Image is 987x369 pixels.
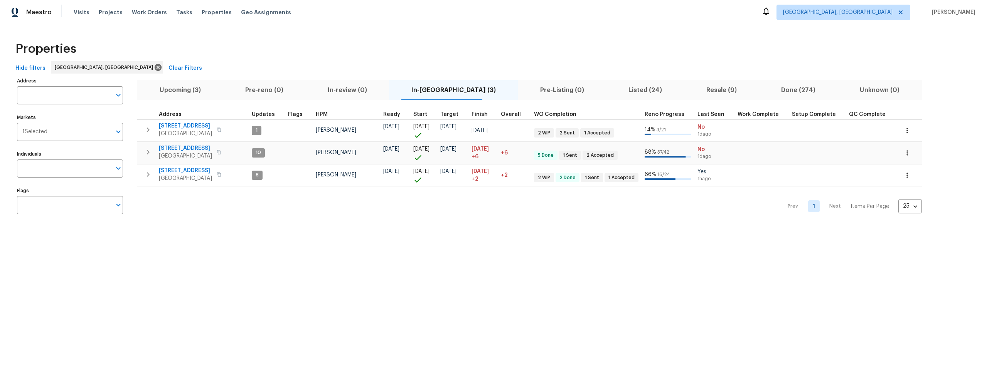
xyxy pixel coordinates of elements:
[142,85,218,96] span: Upcoming (3)
[605,174,638,181] span: 1 Accepted
[842,85,917,96] span: Unknown (0)
[440,112,465,117] div: Target renovation project end date
[394,85,513,96] span: In-[GEOGRAPHIC_DATA] (3)
[849,112,886,117] span: QC Complete
[501,112,521,117] span: Overall
[165,61,205,75] button: Clear Filters
[253,127,261,134] span: 1
[176,10,192,15] span: Tasks
[535,130,553,136] span: 2 WIP
[898,196,922,216] div: 25
[501,173,508,178] span: +2
[22,129,47,135] span: 1 Selected
[689,85,755,96] span: Resale (9)
[560,152,580,159] span: 1 Sent
[252,112,275,117] span: Updates
[657,172,670,177] span: 16 / 24
[792,112,836,117] span: Setup Complete
[501,150,508,156] span: +6
[159,167,212,174] span: [STREET_ADDRESS]
[316,150,356,155] span: [PERSON_NAME]
[535,152,557,159] span: 5 Done
[113,126,124,137] button: Open
[253,149,264,156] span: 10
[159,122,212,130] span: [STREET_ADDRESS]
[55,64,156,71] span: [GEOGRAPHIC_DATA], [GEOGRAPHIC_DATA]
[534,112,576,117] span: WO Completion
[17,188,123,193] label: Flags
[159,152,212,160] span: [GEOGRAPHIC_DATA]
[413,169,429,174] span: [DATE]
[383,112,400,117] span: Ready
[697,123,731,131] span: No
[383,146,399,152] span: [DATE]
[645,172,656,177] span: 66 %
[697,176,731,182] span: 1h ago
[113,200,124,210] button: Open
[17,79,123,83] label: Address
[535,174,553,181] span: 2 WIP
[99,8,123,16] span: Projects
[498,142,531,164] td: 6 day(s) past target finish date
[783,8,893,16] span: [GEOGRAPHIC_DATA], [GEOGRAPHIC_DATA]
[657,150,669,154] span: 37 / 42
[645,149,656,155] span: 88 %
[440,169,456,174] span: [DATE]
[413,124,429,129] span: [DATE]
[851,203,889,210] p: Items Per Page
[410,164,437,186] td: Project started on time
[697,153,731,160] span: 1d ago
[780,191,922,222] nav: Pagination Navigation
[468,164,498,186] td: Scheduled to finish 2 day(s) late
[15,64,45,73] span: Hide filters
[645,127,655,133] span: 14 %
[472,112,488,117] span: Finish
[51,61,163,74] div: [GEOGRAPHIC_DATA], [GEOGRAPHIC_DATA]
[611,85,680,96] span: Listed (24)
[17,152,123,156] label: Individuals
[316,172,356,178] span: [PERSON_NAME]
[501,112,528,117] div: Days past target finish date
[498,164,531,186] td: 2 day(s) past target finish date
[202,8,232,16] span: Properties
[556,130,578,136] span: 2 Sent
[410,142,437,164] td: Project started on time
[657,127,666,132] span: 3 / 21
[383,124,399,129] span: [DATE]
[697,168,731,176] span: Yes
[159,144,212,152] span: [STREET_ADDRESS]
[472,146,489,152] span: [DATE]
[472,175,478,183] span: +2
[413,112,434,117] div: Actual renovation start date
[764,85,833,96] span: Done (274)
[168,64,202,73] span: Clear Filters
[413,112,427,117] span: Start
[808,200,820,212] a: Goto page 1
[159,174,212,182] span: [GEOGRAPHIC_DATA]
[645,112,684,117] span: Reno Progress
[929,8,975,16] span: [PERSON_NAME]
[472,153,478,161] span: +6
[113,90,124,101] button: Open
[17,115,123,120] label: Markets
[582,174,602,181] span: 1 Sent
[440,112,458,117] span: Target
[74,8,89,16] span: Visits
[472,128,488,133] span: [DATE]
[26,8,52,16] span: Maestro
[472,169,489,174] span: [DATE]
[468,142,498,164] td: Scheduled to finish 6 day(s) late
[697,131,731,138] span: 1d ago
[440,146,456,152] span: [DATE]
[253,172,262,178] span: 8
[241,8,291,16] span: Geo Assignments
[697,112,724,117] span: Last Seen
[310,85,384,96] span: In-review (0)
[227,85,301,96] span: Pre-reno (0)
[113,163,124,174] button: Open
[522,85,601,96] span: Pre-Listing (0)
[581,130,613,136] span: 1 Accepted
[12,61,49,75] button: Hide filters
[738,112,779,117] span: Work Complete
[697,146,731,153] span: No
